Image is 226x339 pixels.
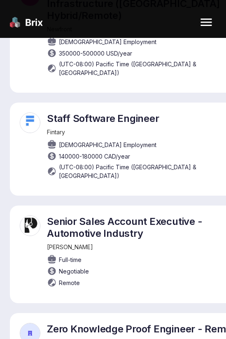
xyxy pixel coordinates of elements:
span: Remote [59,278,80,287]
span: [DEMOGRAPHIC_DATA] Employment [59,140,156,149]
span: Negotiable [59,267,89,276]
span: Full-time [59,255,82,264]
span: 140000 - 180000 CAD /year [59,152,130,161]
span: Fintary [47,129,65,136]
span: 350000 - 500000 USD /year [59,49,132,58]
span: [PERSON_NAME] [47,243,93,250]
span: [DEMOGRAPHIC_DATA] Employment [59,37,156,46]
